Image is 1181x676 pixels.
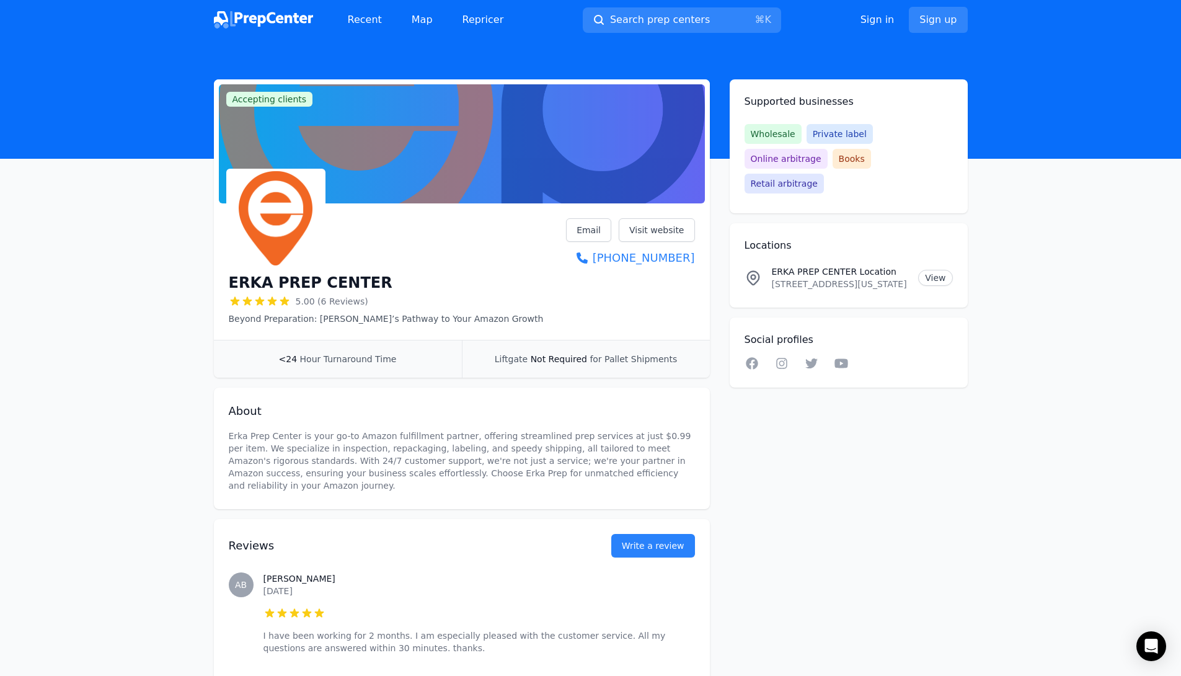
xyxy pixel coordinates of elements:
[235,580,247,589] span: AB
[619,218,695,242] a: Visit website
[214,11,313,29] img: PrepCenter
[296,295,368,308] span: 5.00 (6 Reviews)
[610,12,710,27] span: Search prep centers
[909,7,967,33] a: Sign up
[226,92,313,107] span: Accepting clients
[583,7,781,33] button: Search prep centers⌘K
[300,354,397,364] span: Hour Turnaround Time
[453,7,514,32] a: Repricer
[918,270,952,286] a: View
[279,354,298,364] span: <24
[764,14,771,25] kbd: K
[754,14,764,25] kbd: ⌘
[860,12,895,27] a: Sign in
[611,534,695,558] a: Write a review
[263,586,293,596] time: [DATE]
[745,174,824,193] span: Retail arbitrage
[229,313,544,325] p: Beyond Preparation: [PERSON_NAME]’s Pathway to Your Amazon Growth
[833,149,871,169] span: Books
[745,124,802,144] span: Wholesale
[772,265,909,278] p: ERKA PREP CENTER Location
[590,354,677,364] span: for Pallet Shipments
[745,149,828,169] span: Online arbitrage
[807,124,873,144] span: Private label
[566,249,694,267] a: [PHONE_NUMBER]
[745,332,953,347] h2: Social profiles
[263,629,695,654] p: I have been working for 2 months. I am especially pleased with the customer service. All my quest...
[229,273,392,293] h1: ERKA PREP CENTER
[229,171,323,265] img: ERKA PREP CENTER
[566,218,611,242] a: Email
[229,402,695,420] h2: About
[531,354,587,364] span: Not Required
[772,278,909,290] p: [STREET_ADDRESS][US_STATE]
[1136,631,1166,661] div: Open Intercom Messenger
[338,7,392,32] a: Recent
[745,238,953,253] h2: Locations
[745,94,953,109] h2: Supported businesses
[229,430,695,492] p: Erka Prep Center is your go-to Amazon fulfillment partner, offering streamlined prep services at ...
[263,572,695,585] h3: [PERSON_NAME]
[402,7,443,32] a: Map
[229,537,572,554] h2: Reviews
[495,354,528,364] span: Liftgate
